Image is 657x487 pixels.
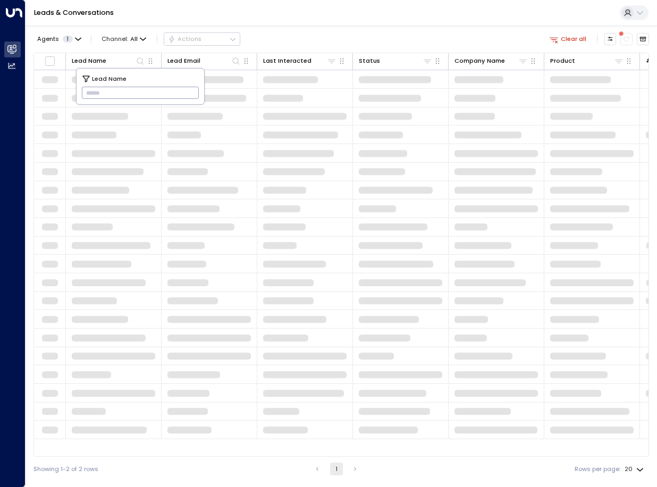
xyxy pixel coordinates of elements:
div: Product [550,56,624,66]
span: 1 [63,36,73,43]
nav: pagination navigation [310,463,362,475]
button: Archived Leads [637,33,649,45]
span: Agents [37,36,59,42]
button: Clear all [546,33,590,45]
button: Actions [164,32,240,45]
div: Showing 1-2 of 2 rows [33,465,98,474]
div: Product [550,56,575,66]
span: All [130,36,138,43]
div: Company Name [454,56,528,66]
div: Last Interacted [263,56,336,66]
div: Status [359,56,432,66]
div: Lead Email [167,56,200,66]
button: Channel:All [98,33,150,45]
button: Customize [604,33,617,45]
div: Actions [168,35,201,43]
label: Rows per page: [575,465,620,474]
span: Channel: [98,33,150,45]
a: Leads & Conversations [34,8,114,17]
span: Lead Name [92,74,127,83]
div: Status [359,56,380,66]
button: Agents1 [33,33,84,45]
div: Lead Name [72,56,145,66]
div: Button group with a nested menu [164,32,240,45]
div: Lead Name [72,56,106,66]
button: page 1 [330,463,343,475]
div: Lead Email [167,56,241,66]
span: There are new threads available. Refresh the grid to view the latest updates. [620,33,633,45]
div: Company Name [454,56,505,66]
div: Last Interacted [263,56,311,66]
div: 20 [625,463,646,476]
